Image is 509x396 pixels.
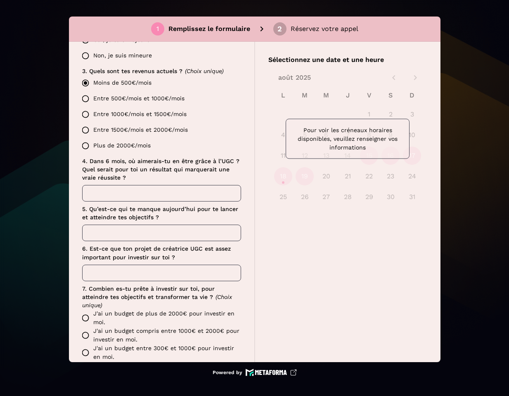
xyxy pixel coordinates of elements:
[291,24,358,34] p: Réservez votre appel
[213,369,297,376] a: Powered by
[82,68,182,74] span: 3. Quels sont tes revenus actuels ?
[277,25,282,33] div: 2
[78,75,241,91] label: Moins de 500€/mois
[268,55,427,65] p: Sélectionnez une date et une heure
[82,158,241,181] span: 4. Dans 6 mois, où aimerais-tu en être grâce à l’UGC ? Quel serait pour toi un résultat qui marqu...
[78,309,241,327] label: J'ai un budget de plus de 2000€ pour investir en moi.
[78,361,241,379] label: J'ai un budget de moins de 300€ pour investir en moi.
[185,68,224,74] span: (Choix unique)
[82,294,234,308] span: (Choix unique)
[82,285,217,300] span: 7. Combien es-tu prête à investir sur toi, pour atteindre tes objectifs et transformer ta vie ?
[82,206,240,221] span: 5. Qu’est-ce qui te manque aujourd’hui pour te lancer et atteindre tes objectifs ?
[82,245,233,260] span: 6. Est-ce que ton projet de créatrice UGC est assez important pour investir sur toi ?
[78,107,241,122] label: Entre 1000€/mois et 1500€/mois
[78,91,241,107] label: Entre 500€/mois et 1000€/mois
[78,122,241,138] label: Entre 1500€/mois et 2000€/mois
[168,24,250,34] p: Remplissez le formulaire
[78,344,241,361] label: J'ai un budget entre 300€ et 1000€ pour investir en moi.
[78,327,241,344] label: J'ai un budget compris entre 1000€ et 2000€ pour investir en moi.
[78,138,241,154] label: Plus de 2000€/mois
[213,369,242,376] p: Powered by
[293,126,402,152] p: Pour voir les créneaux horaires disponibles, veuillez renseigner vos informations
[156,25,159,33] div: 1
[78,48,241,64] label: Non, je suis mineure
